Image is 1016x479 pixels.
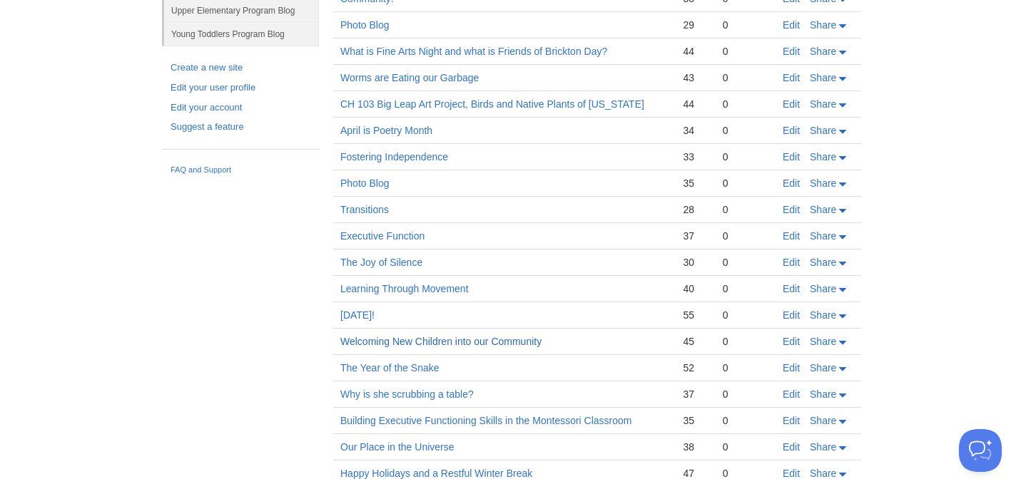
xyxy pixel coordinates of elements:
a: Edit [783,19,800,31]
a: Edit [783,125,800,136]
span: Share [810,72,836,83]
a: The Year of the Snake [340,362,440,374]
a: Our Place in the Universe [340,441,454,453]
a: Learning Through Movement [340,283,469,294]
div: 0 [723,150,768,163]
a: Edit [783,388,800,400]
a: Young Toddlers Program Blog [164,22,319,46]
span: Share [810,46,836,57]
a: Edit [783,257,800,268]
iframe: Help Scout Beacon - Open [959,429,1002,472]
a: CH 103 Big Leap Art Project, Birds and Native Plants of [US_STATE] [340,98,644,110]
span: Share [810,151,836,163]
span: Share [810,204,836,215]
div: 0 [723,282,768,295]
div: 40 [683,282,708,295]
div: 52 [683,361,708,374]
a: Photo Blog [340,177,390,189]
div: 0 [723,256,768,269]
span: Share [810,177,836,189]
div: 35 [683,177,708,190]
a: Transitions [340,204,389,215]
a: [DATE]! [340,309,375,321]
div: 44 [683,45,708,58]
div: 0 [723,230,768,242]
a: Edit [783,415,800,426]
div: 44 [683,98,708,110]
a: What is Fine Arts Night and what is Friends of Brickton Day? [340,46,607,57]
div: 0 [723,71,768,84]
a: Worms are Eating our Garbage [340,72,479,83]
div: 43 [683,71,708,84]
a: April is Poetry Month [340,125,432,136]
a: Edit [783,177,800,189]
span: Share [810,283,836,294]
div: 33 [683,150,708,163]
span: Share [810,257,836,268]
div: 0 [723,441,768,453]
span: Share [810,336,836,347]
a: Edit [783,309,800,321]
div: 0 [723,309,768,321]
span: Share [810,309,836,321]
div: 38 [683,441,708,453]
div: 0 [723,19,768,31]
a: The Joy of Silence [340,257,422,268]
a: Building Executive Functioning Skills in the Montessori Classroom [340,415,632,426]
a: Create a new site [171,61,310,76]
div: 0 [723,98,768,110]
div: 29 [683,19,708,31]
div: 28 [683,203,708,216]
div: 55 [683,309,708,321]
span: Share [810,125,836,136]
a: Edit [783,98,800,110]
div: 0 [723,45,768,58]
a: Welcoming New Children into our Community [340,336,542,347]
span: Share [810,441,836,453]
a: Edit [783,362,800,374]
a: Edit [783,230,800,242]
a: Edit [783,72,800,83]
span: Share [810,415,836,426]
div: 45 [683,335,708,348]
a: Edit [783,151,800,163]
div: 35 [683,414,708,427]
div: 0 [723,203,768,216]
a: Fostering Independence [340,151,448,163]
div: 0 [723,124,768,137]
a: Why is she scrubbing a table? [340,388,474,400]
div: 37 [683,230,708,242]
span: Share [810,362,836,374]
a: FAQ and Support [171,164,310,177]
span: Share [810,19,836,31]
a: Edit your account [171,101,310,115]
div: 0 [723,177,768,190]
div: 0 [723,361,768,374]
div: 30 [683,256,708,269]
a: Edit [783,441,800,453]
div: 34 [683,124,708,137]
a: Suggest a feature [171,120,310,135]
div: 37 [683,388,708,401]
a: Edit [783,336,800,347]
span: Share [810,388,836,400]
a: Executive Function [340,230,425,242]
a: Edit [783,46,800,57]
div: 0 [723,414,768,427]
a: Happy Holidays and a Restful Winter Break [340,468,532,479]
a: Edit [783,204,800,215]
div: 0 [723,335,768,348]
a: Photo Blog [340,19,390,31]
a: Edit [783,468,800,479]
div: 0 [723,388,768,401]
a: Edit [783,283,800,294]
a: Edit your user profile [171,81,310,96]
span: Share [810,98,836,110]
span: Share [810,468,836,479]
span: Share [810,230,836,242]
